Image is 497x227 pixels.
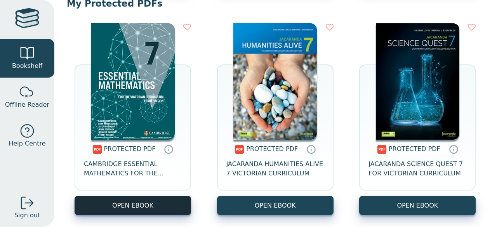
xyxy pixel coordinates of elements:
span: JACARANDA SCIENCE QUEST 7 FOR VICTORIAN CURRICULUM [368,159,466,178]
span: Sign out [14,211,40,220]
span: Bookshelf [12,61,42,71]
img: 80e2409e-1a35-4241-aab0-f2179ba3c3a7.jpg [376,23,459,140]
a: OPEN EBOOK [359,196,476,215]
img: 38f61441-8c7b-47c1-b281-f2cfadf3619f.jpg [91,23,175,140]
img: pdf.svg [92,145,102,154]
span: PROTECTED PDF [389,145,440,152]
a: OPEN EBOOK [217,196,334,215]
span: JACARANDA HUMANITIES ALIVE 7 VICTORIAN CURRICULUM [226,159,324,178]
span: CAMBRIDGE ESSENTIAL MATHEMATICS FOR THE VICTORIAN CURRICULUM YEAR 7 3E [84,159,182,178]
a: Protected PDFs cannot be printed, copied or shared. They can be accessed online through Education... [306,144,316,154]
img: a6c0d517-7539-43c4-8a9b-6497e7c2d4fe.png [233,23,317,140]
span: PROTECTED PDF [246,145,298,152]
a: OPEN EBOOK [75,196,191,215]
span: Help Centre [9,139,45,148]
a: Protected PDFs cannot be printed, copied or shared. They can be accessed online through Education... [164,144,173,154]
img: pdf.svg [377,145,387,154]
span: Offline Reader [5,100,49,109]
span: PROTECTED PDF [104,145,156,152]
a: Protected PDFs cannot be printed, copied or shared. They can be accessed online through Education... [449,144,458,154]
img: pdf.svg [235,145,244,154]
